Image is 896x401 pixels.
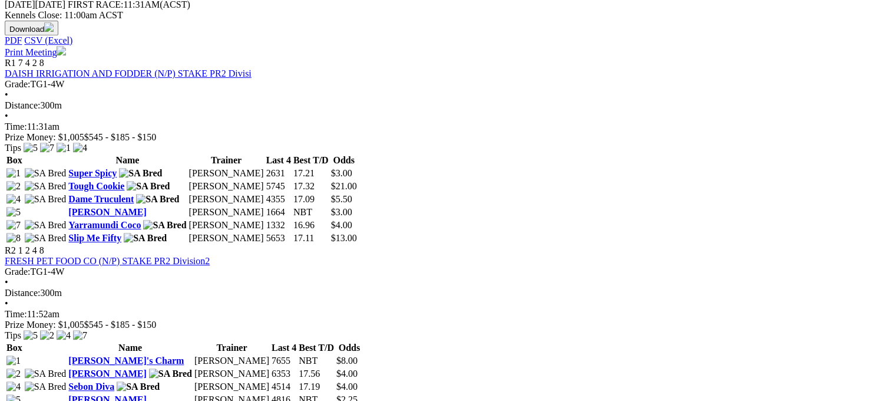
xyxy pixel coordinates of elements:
a: Super Spicy [68,168,117,178]
th: Trainer [189,155,264,166]
div: 11:31am [5,121,891,132]
span: Box [6,155,22,165]
img: SA Bred [136,194,179,205]
td: [PERSON_NAME] [189,232,264,244]
span: $3.00 [331,207,352,217]
img: 5 [24,330,38,341]
span: $545 - $185 - $150 [84,320,157,330]
a: FRESH PET FOOD CO (N/P) STAKE PR2 Division2 [5,256,210,266]
img: 1 [6,356,21,366]
td: 2631 [266,167,292,179]
span: $21.00 [331,181,357,191]
div: 300m [5,288,891,298]
img: 5 [6,207,21,218]
img: 1 [57,143,71,153]
span: Tips [5,330,21,340]
img: 4 [57,330,71,341]
td: 17.09 [293,193,329,205]
span: R2 [5,245,16,255]
a: Print Meeting [5,47,66,57]
td: 17.56 [298,368,335,380]
span: Distance: [5,100,40,110]
td: 17.32 [293,180,329,192]
a: Yarramundi Coco [68,220,141,230]
img: SA Bred [25,369,67,379]
th: Best T/D [298,342,335,354]
span: Distance: [5,288,40,298]
td: NBT [293,206,329,218]
td: [PERSON_NAME] [194,368,270,380]
td: [PERSON_NAME] [189,180,264,192]
span: Tips [5,143,21,153]
th: Last 4 [266,155,292,166]
a: [PERSON_NAME] [68,207,146,217]
a: Tough Cookie [68,181,124,191]
span: $4.00 [336,382,358,392]
img: 7 [6,220,21,231]
img: SA Bred [149,369,192,379]
span: $13.00 [331,233,357,243]
img: SA Bred [117,382,160,392]
td: 4355 [266,193,292,205]
div: TG1-4W [5,267,891,277]
td: [PERSON_NAME] [194,355,270,367]
span: R1 [5,58,16,68]
img: 2 [40,330,54,341]
img: 5 [24,143,38,153]
td: 4514 [271,381,297,393]
span: • [5,277,8,287]
span: $8.00 [336,356,358,366]
img: 4 [6,194,21,205]
th: Name [68,155,187,166]
span: • [5,111,8,121]
div: TG1-4W [5,79,891,90]
img: 4 [6,382,21,392]
a: [PERSON_NAME] [68,369,146,379]
td: 1332 [266,219,292,231]
th: Odds [336,342,363,354]
img: download.svg [44,22,54,32]
img: SA Bred [25,181,67,192]
span: Box [6,343,22,353]
td: 16.96 [293,219,329,231]
img: 7 [40,143,54,153]
td: 6353 [271,368,297,380]
td: 17.11 [293,232,329,244]
img: SA Bred [127,181,170,192]
img: SA Bred [143,220,186,231]
img: SA Bred [25,168,67,179]
img: SA Bred [124,233,167,244]
a: Slip Me Fifty [68,233,121,243]
th: Last 4 [271,342,297,354]
a: [PERSON_NAME]'s Charm [68,356,184,366]
span: Time: [5,309,27,319]
span: $4.00 [336,369,358,379]
div: 300m [5,100,891,111]
img: printer.svg [57,46,66,55]
td: [PERSON_NAME] [189,219,264,231]
span: $5.50 [331,194,352,204]
span: Time: [5,121,27,132]
span: • [5,298,8,308]
td: 5653 [266,232,292,244]
td: [PERSON_NAME] [189,193,264,205]
td: 17.19 [298,381,335,393]
img: SA Bred [25,194,67,205]
span: $545 - $185 - $150 [84,132,157,142]
th: Name [68,342,193,354]
img: 1 [6,168,21,179]
span: $3.00 [331,168,352,178]
span: Grade: [5,267,31,277]
img: 4 [73,143,87,153]
img: SA Bred [25,233,67,244]
th: Odds [330,155,358,166]
img: 2 [6,369,21,379]
img: SA Bred [25,220,67,231]
img: SA Bred [119,168,162,179]
td: NBT [298,355,335,367]
td: [PERSON_NAME] [189,167,264,179]
img: SA Bred [25,382,67,392]
span: 7 4 2 8 [18,58,44,68]
td: 1664 [266,206,292,218]
button: Download [5,21,58,35]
